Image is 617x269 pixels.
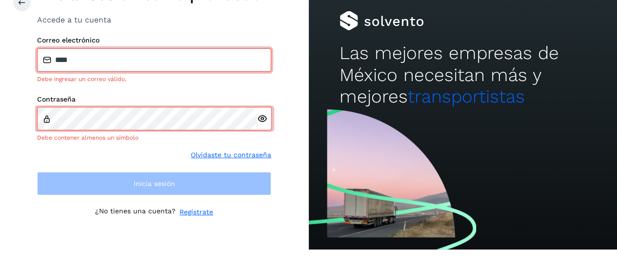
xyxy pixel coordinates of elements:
iframe: reCAPTCHA [80,229,228,267]
p: ¿No tienes una cuenta? [95,207,176,217]
div: Debe contener almenos un símbolo [37,133,271,142]
a: Regístrate [179,207,213,217]
label: Contraseña [37,95,271,103]
label: Correo electrónico [37,36,271,44]
h3: Accede a tu cuenta [37,15,271,24]
a: Olvidaste tu contraseña [191,150,271,160]
span: Inicia sesión [134,180,175,187]
div: Debe ingresar un correo válido. [37,75,271,83]
h2: Las mejores empresas de México necesitan más y mejores [339,42,586,107]
span: transportistas [408,86,525,107]
button: Inicia sesión [37,172,271,195]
